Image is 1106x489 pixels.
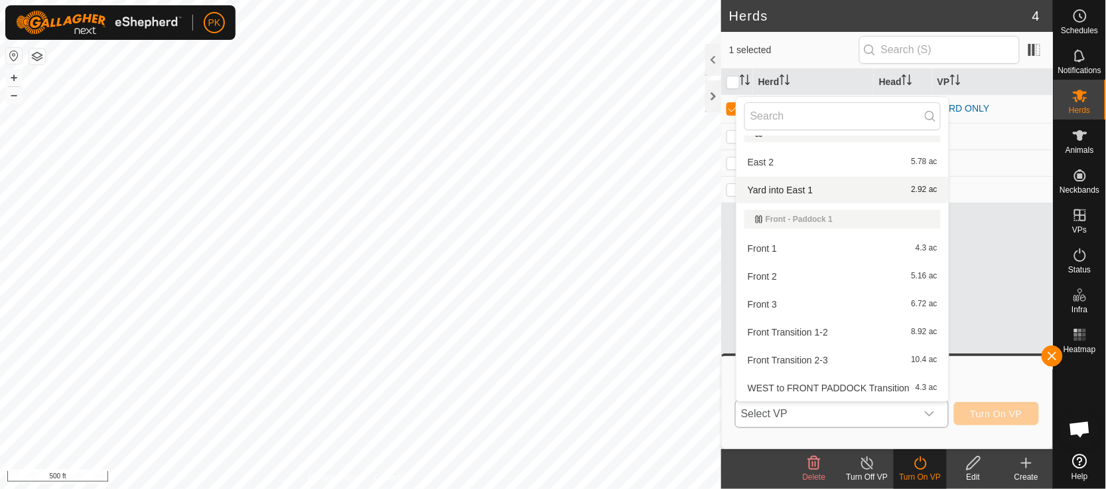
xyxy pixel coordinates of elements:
span: Schedules [1061,27,1098,35]
span: Turn On VP [971,409,1022,419]
button: + [6,70,22,86]
span: 4.3 ac [916,244,937,253]
p-sorticon: Activate to sort [740,76,750,87]
span: Notifications [1058,66,1101,74]
a: Privacy Policy [308,472,358,484]
div: [GEOGRAPHIC_DATA] [780,95,868,123]
li: WEST to FRONT PADDOCK Transition [736,375,949,401]
span: Yard into East 1 [748,185,813,195]
input: Search [744,102,941,130]
a: YARD ONLY [937,103,990,114]
img: Gallagher Logo [16,11,182,35]
span: 10.4 ac [912,355,937,365]
span: 2.92 ac [912,185,937,195]
li: East 2 [736,149,949,175]
span: Delete [803,472,826,482]
button: Map Layers [29,49,45,64]
span: Herds [1069,106,1090,114]
td: - [932,149,1053,176]
p-sorticon: Activate to sort [902,76,912,87]
span: Heatmap [1064,345,1096,353]
div: Turn Off VP [841,471,894,483]
span: 5.16 ac [912,272,937,281]
span: Front 3 [748,300,777,309]
span: 4.3 ac [916,383,937,393]
li: Front 2 [736,263,949,290]
div: Turn On VP [894,471,947,483]
span: Neckbands [1060,186,1099,194]
li: Front Transition 2-3 [736,347,949,373]
td: - [932,123,1053,149]
input: Search (S) [859,36,1020,64]
span: Front 1 [748,244,777,253]
span: Animals [1066,146,1094,154]
span: Front Transition 1-2 [748,328,828,337]
th: Herd [753,69,874,95]
span: VPs [1072,226,1087,234]
div: Front - Paddock 1 [755,215,930,223]
li: Front 3 [736,291,949,318]
div: dropdown trigger [916,401,943,427]
h2: Herds [729,8,1032,24]
span: Status [1068,266,1091,274]
div: Edit [947,471,1000,483]
span: PK [208,16,221,30]
a: Help [1054,448,1106,486]
span: 6.72 ac [912,300,937,309]
span: WEST to FRONT PADDOCK Transition [748,383,910,393]
p-sorticon: Activate to sort [780,76,790,87]
span: Front Transition 2-3 [748,355,828,365]
div: Create [1000,471,1053,483]
span: Infra [1071,306,1087,314]
li: Front Transition 1-2 [736,319,949,345]
span: 5.78 ac [912,157,937,167]
span: Front 2 [748,272,777,281]
button: Reset Map [6,48,22,64]
li: Front 1 [736,235,949,262]
th: VP [932,69,1053,95]
td: - [932,176,1053,203]
span: 4 [1032,6,1040,26]
span: East 2 [748,157,774,167]
span: 1 selected [729,43,859,57]
span: Select VP [736,401,916,427]
li: Yard into East 1 [736,177,949,203]
a: Open chat [1060,409,1100,449]
p-sorticon: Activate to sort [950,76,961,87]
button: Turn On VP [954,402,1039,425]
span: 8.92 ac [912,328,937,337]
a: Contact Us [374,472,413,484]
th: Head [874,69,932,95]
button: – [6,87,22,103]
span: Help [1071,472,1088,480]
